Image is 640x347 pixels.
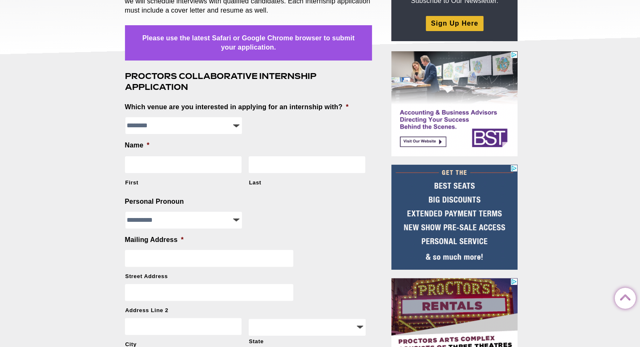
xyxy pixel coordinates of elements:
strong: Please use the latest Safari or Google Chrome browser to submit your application. [142,34,354,51]
label: First [125,179,242,187]
h3: Proctors Collaborative Internship Application [125,71,372,92]
a: Back to Top [615,288,632,305]
label: Name [125,141,150,150]
a: Sign Up Here [426,16,483,31]
iframe: Advertisement [391,165,518,270]
iframe: Advertisement [391,51,518,156]
label: Address Line 2 [125,307,366,314]
label: Which venue are you interested in applying for an internship with? [125,103,349,112]
label: State [249,338,365,345]
label: Mailing Address [125,236,184,244]
label: Last [249,179,365,187]
label: Personal Pronoun [125,197,184,206]
label: Street Address [125,273,366,280]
